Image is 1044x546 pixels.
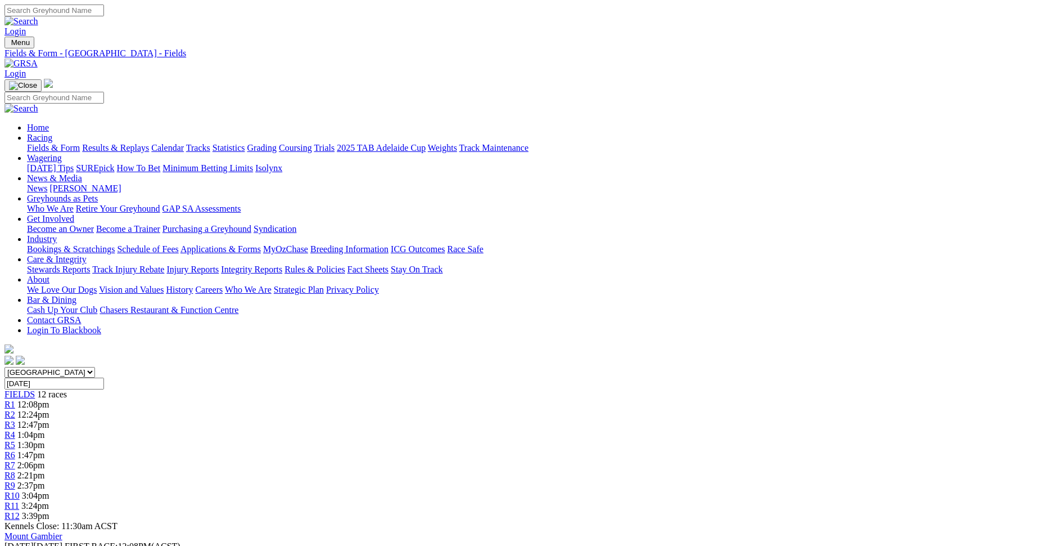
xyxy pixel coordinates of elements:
div: Wagering [27,163,1040,173]
a: R7 [4,460,15,470]
a: Grading [247,143,277,153]
a: R10 [4,491,20,500]
a: 2025 TAB Adelaide Cup [337,143,426,153]
a: R2 [4,410,15,419]
a: Login To Blackbook [27,325,101,335]
a: Fact Sheets [347,265,388,274]
a: Purchasing a Greyhound [162,224,251,234]
a: Login [4,69,26,78]
span: 1:30pm [17,440,45,450]
img: facebook.svg [4,356,13,365]
div: About [27,285,1040,295]
button: Toggle navigation [4,79,42,92]
a: R5 [4,440,15,450]
a: Bar & Dining [27,295,76,305]
span: 1:47pm [17,450,45,460]
div: Bar & Dining [27,305,1040,315]
a: R11 [4,501,19,511]
a: Care & Integrity [27,254,87,264]
a: How To Bet [117,163,161,173]
a: Syndication [254,224,296,234]
span: 12 races [37,390,67,399]
a: Breeding Information [310,244,388,254]
a: Weights [428,143,457,153]
a: R9 [4,481,15,490]
a: Careers [195,285,223,294]
a: Mount Gambier [4,531,62,541]
a: Stay On Track [391,265,442,274]
a: Who We Are [225,285,272,294]
button: Toggle navigation [4,37,34,48]
a: Calendar [151,143,184,153]
a: Coursing [279,143,312,153]
a: ICG Outcomes [391,244,445,254]
a: Isolynx [255,163,282,173]
div: Greyhounds as Pets [27,204,1040,214]
a: Bookings & Scratchings [27,244,115,254]
span: 2:21pm [17,471,45,480]
a: Become a Trainer [96,224,160,234]
div: Fields & Form - [GEOGRAPHIC_DATA] - Fields [4,48,1040,59]
a: R3 [4,420,15,429]
a: Login [4,26,26,36]
span: R12 [4,511,20,521]
a: Get Involved [27,214,74,223]
img: logo-grsa-white.png [44,79,53,88]
a: Cash Up Your Club [27,305,97,315]
a: Home [27,123,49,132]
img: logo-grsa-white.png [4,344,13,353]
a: Schedule of Fees [117,244,178,254]
a: Results & Replays [82,143,149,153]
a: Contact GRSA [27,315,81,325]
div: Racing [27,143,1040,153]
a: GAP SA Assessments [162,204,241,213]
span: 3:04pm [22,491,49,500]
a: Wagering [27,153,62,163]
div: Get Involved [27,224,1040,234]
a: Injury Reports [166,265,219,274]
a: Fields & Form [27,143,80,153]
span: Kennels Close: 11:30am ACST [4,521,117,531]
span: 12:24pm [17,410,49,419]
a: Trials [314,143,335,153]
a: Chasers Restaurant & Function Centre [100,305,238,315]
a: Applications & Forms [180,244,261,254]
a: Privacy Policy [326,285,379,294]
a: News & Media [27,173,82,183]
a: Statistics [213,143,245,153]
a: Integrity Reports [221,265,282,274]
a: Racing [27,133,52,142]
a: History [166,285,193,294]
span: 2:37pm [17,481,45,490]
img: Close [9,81,37,90]
img: twitter.svg [16,356,25,365]
input: Select date [4,378,104,390]
a: R6 [4,450,15,460]
a: R1 [4,400,15,409]
a: About [27,275,49,284]
a: [PERSON_NAME] [49,184,121,193]
a: R4 [4,430,15,440]
span: 3:24pm [21,501,49,511]
span: 2:06pm [17,460,45,470]
span: 1:04pm [17,430,45,440]
div: News & Media [27,184,1040,194]
span: Menu [11,38,30,47]
div: Industry [27,244,1040,254]
a: Stewards Reports [27,265,90,274]
a: Minimum Betting Limits [162,163,253,173]
img: Search [4,16,38,26]
a: SUREpick [76,163,114,173]
a: [DATE] Tips [27,163,74,173]
a: Industry [27,234,57,244]
a: Strategic Plan [274,285,324,294]
a: FIELDS [4,390,35,399]
a: We Love Our Dogs [27,285,97,294]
